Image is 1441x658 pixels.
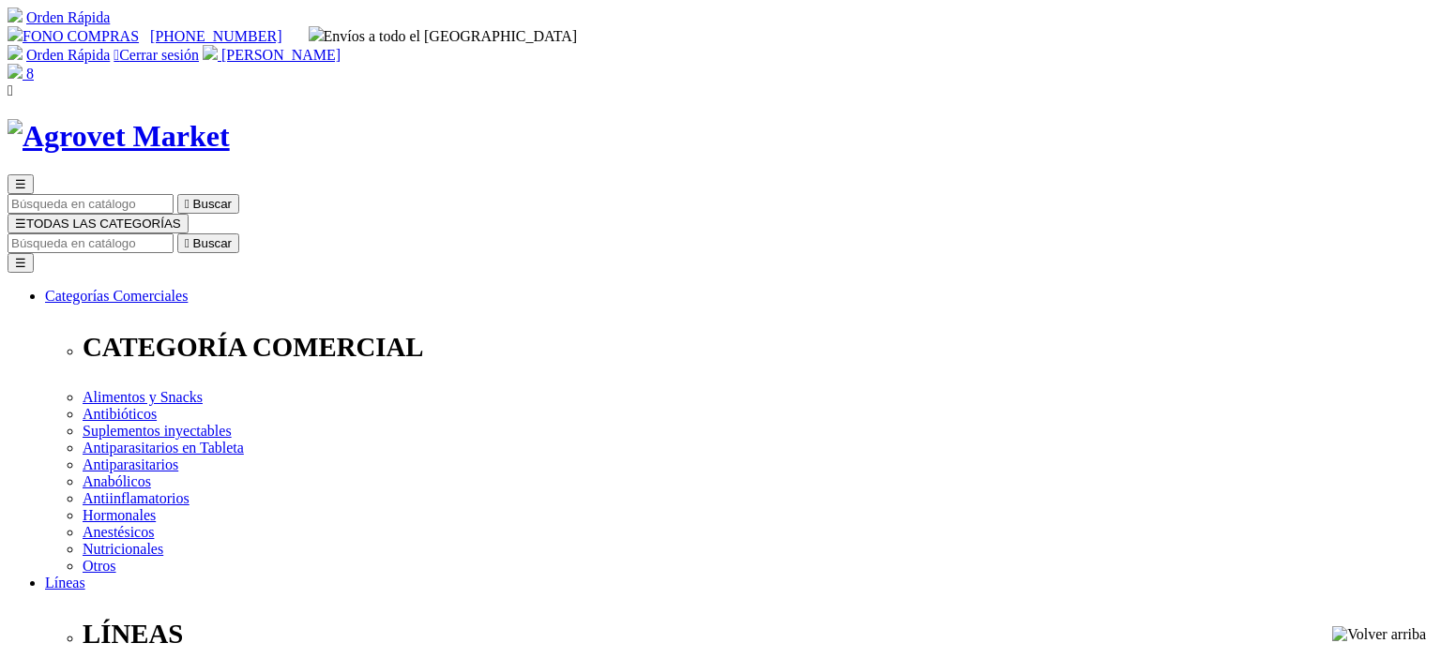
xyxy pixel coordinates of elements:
input: Buscar [8,194,174,214]
a: Líneas [45,575,85,591]
a: Nutricionales [83,541,163,557]
span: Buscar [193,236,232,250]
button:  Buscar [177,194,239,214]
a: Anabólicos [83,473,151,489]
a: Antiparasitarios en Tableta [83,440,244,456]
a: Suplementos inyectables [83,423,232,439]
a: Antiinflamatorios [83,490,190,506]
img: phone.svg [8,26,23,41]
i:  [8,82,13,98]
a: 8 [8,66,34,82]
button:  Buscar [177,233,239,253]
img: shopping-cart.svg [8,7,23,22]
img: delivery-truck.svg [309,26,324,41]
a: Anestésicos [83,524,154,540]
a: Categorías Comerciales [45,288,188,304]
p: LÍNEAS [83,619,1433,650]
a: Otros [83,558,116,574]
button: ☰TODAS LAS CATEGORÍAS [8,214,189,233]
span: ☰ [15,177,26,191]
i:  [185,197,190,211]
span: [PERSON_NAME] [221,47,341,63]
img: user.svg [203,45,218,60]
button: ☰ [8,253,34,273]
input: Buscar [8,233,174,253]
a: Orden Rápida [26,47,110,63]
span: ☰ [15,217,26,231]
a: Antiparasitarios [83,456,178,472]
a: Alimentos y Snacks [83,389,203,405]
button: ☰ [8,174,34,194]
a: [PERSON_NAME] [203,47,341,63]
a: [PHONE_NUMBER] [150,28,281,44]
p: CATEGORÍA COMERCIAL [83,332,1433,363]
i:  [114,47,119,63]
a: Hormonales [83,507,156,523]
img: shopping-cart.svg [8,45,23,60]
span: Buscar [193,197,232,211]
span: 8 [26,66,34,82]
a: Antibióticos [83,406,157,422]
span: Envíos a todo el [GEOGRAPHIC_DATA] [309,28,578,44]
a: Cerrar sesión [114,47,199,63]
img: Volver arriba [1332,626,1426,643]
img: shopping-bag.svg [8,64,23,79]
a: Orden Rápida [26,9,110,25]
a: FONO COMPRAS [8,28,139,44]
img: Agrovet Market [8,119,230,154]
i:  [185,236,190,250]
